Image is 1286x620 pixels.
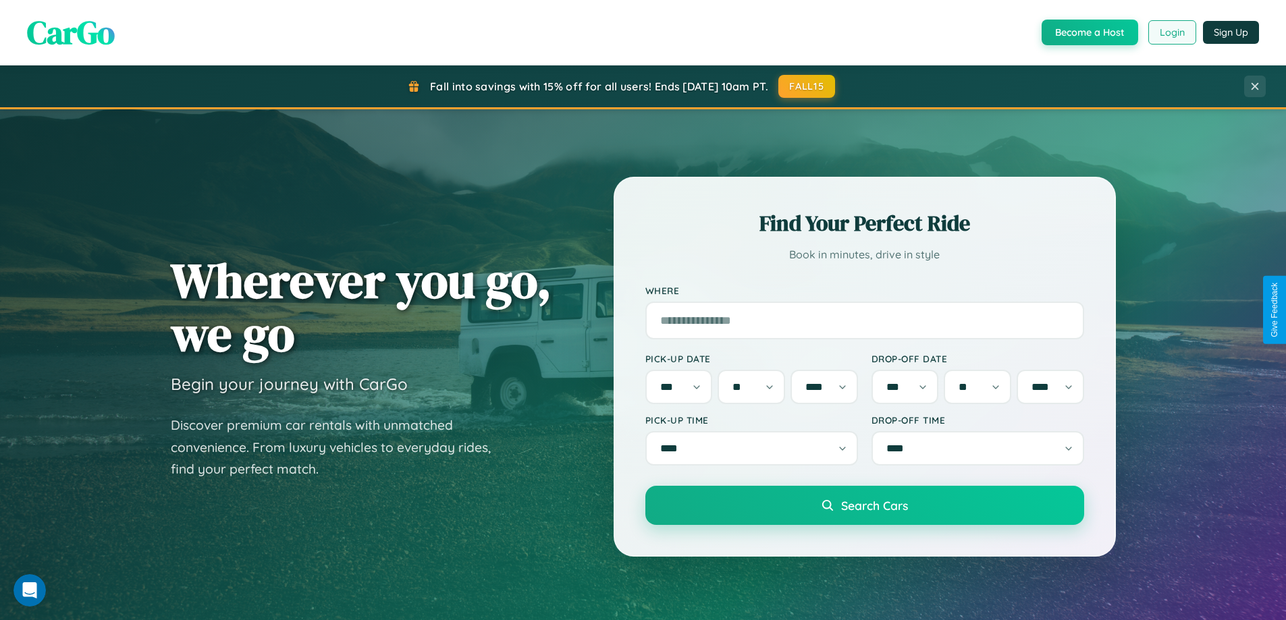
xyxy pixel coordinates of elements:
label: Drop-off Date [872,353,1084,364]
span: CarGo [27,10,115,55]
iframe: Intercom live chat [14,574,46,607]
span: Search Cars [841,498,908,513]
p: Book in minutes, drive in style [645,245,1084,264]
label: Pick-up Time [645,414,858,426]
button: Sign Up [1203,21,1259,44]
p: Discover premium car rentals with unmatched convenience. From luxury vehicles to everyday rides, ... [171,414,508,480]
button: FALL15 [778,75,835,98]
h3: Begin your journey with CarGo [171,374,408,394]
button: Become a Host [1042,20,1138,45]
label: Pick-up Date [645,353,858,364]
button: Search Cars [645,486,1084,525]
span: Fall into savings with 15% off for all users! Ends [DATE] 10am PT. [430,80,768,93]
h1: Wherever you go, we go [171,254,552,360]
button: Login [1148,20,1196,45]
h2: Find Your Perfect Ride [645,208,1084,238]
label: Drop-off Time [872,414,1084,426]
div: Give Feedback [1270,283,1279,337]
label: Where [645,285,1084,296]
